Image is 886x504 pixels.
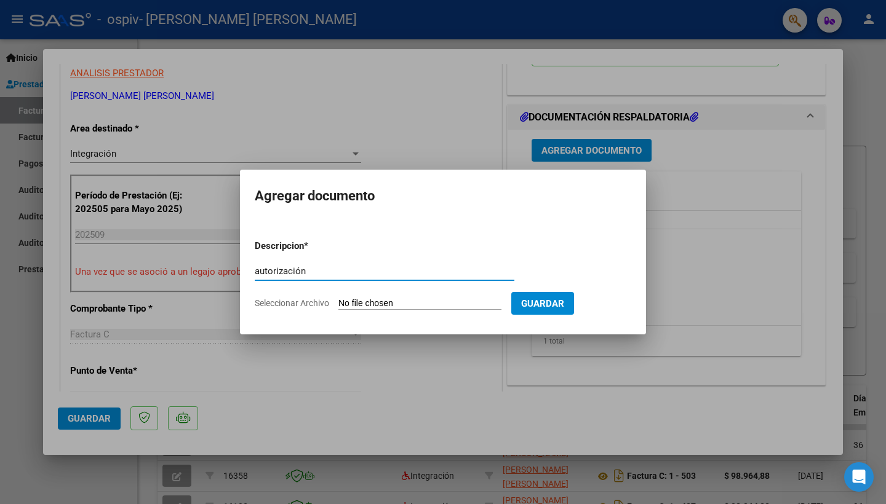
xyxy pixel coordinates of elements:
[844,462,874,492] div: Open Intercom Messenger
[521,298,564,309] span: Guardar
[255,239,368,253] p: Descripcion
[255,184,631,208] h2: Agregar documento
[511,292,574,315] button: Guardar
[255,298,329,308] span: Seleccionar Archivo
